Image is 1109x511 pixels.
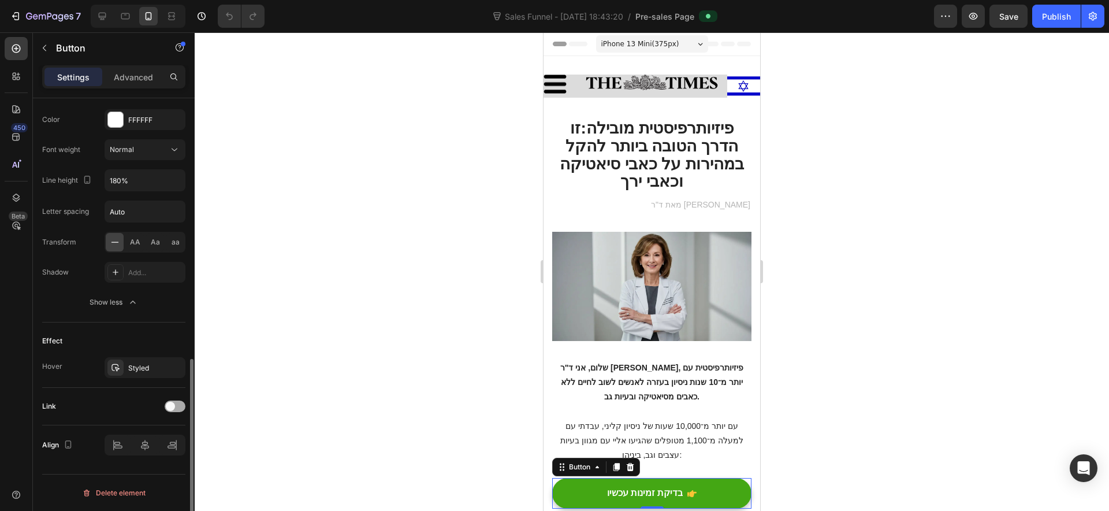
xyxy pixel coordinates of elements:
[42,173,94,188] div: Line height
[11,123,28,132] div: 450
[635,10,694,23] span: Pre-sales Page
[42,438,75,453] div: Align
[42,292,185,313] button: Show less
[105,201,185,222] input: Auto
[1042,10,1071,23] div: Publish
[503,10,626,23] span: Sales Funnel - [DATE] 18:43:20
[42,484,185,502] button: Delete element
[218,5,265,28] div: Undo/Redo
[42,206,89,217] div: Letter spacing
[105,139,185,160] button: Normal
[128,268,183,278] div: Add...
[128,115,183,125] div: FFFFFF
[989,5,1028,28] button: Save
[110,145,134,154] span: Normal
[5,5,86,28] button: 7
[76,9,81,23] p: 7
[130,237,140,247] span: AA
[42,267,69,277] div: Shadow
[42,401,56,412] div: Link
[42,336,62,346] div: Effect
[90,297,139,308] div: Show less
[105,170,185,191] input: Auto
[57,71,90,83] p: Settings
[628,10,631,23] span: /
[42,361,62,372] div: Hover
[128,363,183,373] div: Styled
[151,237,160,247] span: Aa
[172,237,180,247] span: aa
[1032,5,1081,28] button: Publish
[56,41,154,55] p: Button
[544,32,760,511] iframe: Design area
[999,12,1018,21] span: Save
[114,71,153,83] p: Advanced
[42,237,76,247] div: Transform
[9,212,28,221] div: Beta
[42,114,60,125] div: Color
[1070,454,1097,482] div: Open Intercom Messenger
[82,486,146,500] div: Delete element
[42,145,80,155] div: Font weight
